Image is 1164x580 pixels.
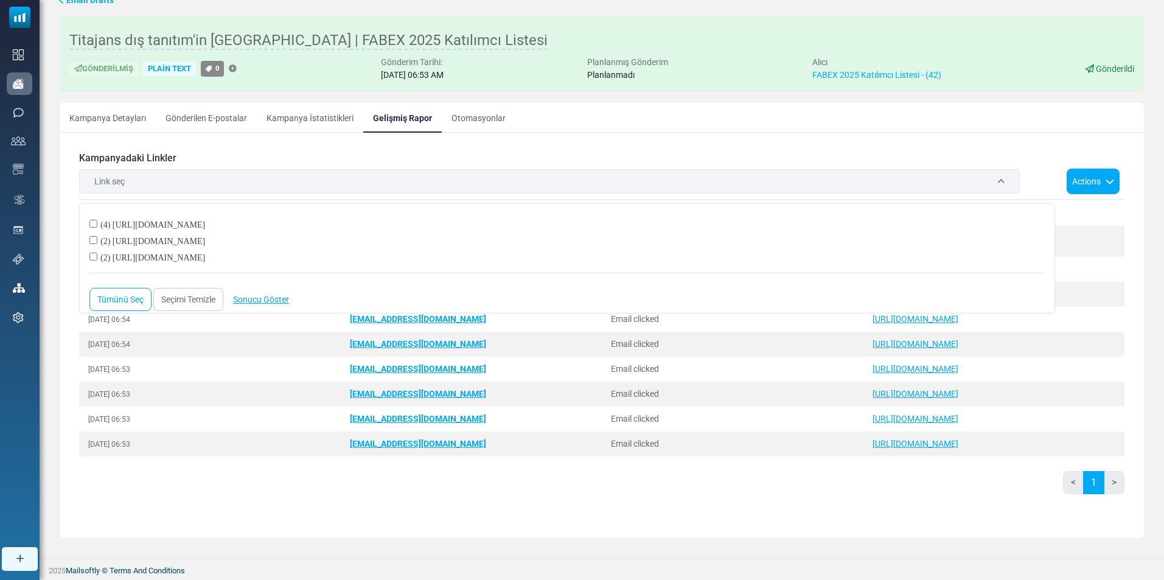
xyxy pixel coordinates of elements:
span: Planlanmadı [587,70,635,80]
img: workflow.svg [13,193,26,207]
small: [DATE] 06:53 [88,390,130,399]
a: Tümünü Seç [89,288,152,311]
a: [EMAIL_ADDRESS][DOMAIN_NAME] [350,314,486,324]
a: [URL][DOMAIN_NAME] [873,364,958,374]
div: (2) [URL][DOMAIN_NAME] [89,230,1045,246]
a: [URL][DOMAIN_NAME] [873,389,958,399]
small: [DATE] 06:53 [88,365,130,374]
span: translation missing: tr.layouts.footer.terms_and_conditions [110,566,185,575]
nav: Page [1063,471,1124,504]
a: [URL][DOMAIN_NAME] [873,339,958,349]
td: Email clicked [602,432,863,456]
h6: Kampanyadaki Linkler [79,152,1124,164]
img: mailsoftly_icon_blue_white.svg [9,7,30,28]
small: [DATE] 06:53 [88,440,130,449]
img: email-templates-icon.svg [13,164,24,175]
div: (4) [URL][DOMAIN_NAME] [89,214,1045,230]
a: [EMAIL_ADDRESS][DOMAIN_NAME] [350,389,486,399]
span: Link seç [94,175,125,188]
a: Terms And Conditions [110,566,185,575]
a: Mailsoftly © [66,566,108,575]
a: 0 [201,61,224,76]
a: [EMAIL_ADDRESS][DOMAIN_NAME] [350,339,486,349]
td: Email clicked [602,332,863,357]
a: [EMAIL_ADDRESS][DOMAIN_NAME] [350,414,486,424]
small: [DATE] 06:53 [88,415,130,424]
button: Actions [1067,169,1120,194]
div: Gönderilmiş [69,61,138,77]
a: Otomasyonlar [442,102,515,133]
a: Kampanya İstatistikleri [257,102,363,133]
div: Alıcı [812,56,941,69]
span: 0 [215,64,220,72]
a: Seçimi Temizle [153,288,223,311]
a: Gönderilen E-postalar [156,102,257,133]
a: Etiket Ekle [229,65,237,73]
small: [DATE] 06:54 [88,315,130,324]
img: dashboard-icon.svg [13,49,24,60]
img: campaigns-icon-active.png [13,79,24,89]
div: Gönderim Tarihi: [381,56,444,69]
a: FABEX 2025 Katılımcı Listesi - (42) [812,70,941,80]
td: Email clicked [602,407,863,432]
a: Sonucu Göster [225,288,297,311]
a: [URL][DOMAIN_NAME] [873,314,958,324]
img: support-icon.svg [13,254,24,265]
footer: 2025 [40,558,1164,580]
td: Email clicked [602,357,863,382]
img: contacts-icon.svg [11,136,26,145]
div: (2) [URL][DOMAIN_NAME] [89,246,1045,263]
div: Plain Text [143,61,196,77]
img: sms-icon.png [13,107,24,118]
small: [DATE] 06:54 [88,340,130,349]
span: Titajans dış tanıtım'in [GEOGRAPHIC_DATA] | FABEX 2025 Katılımcı Listesi [69,32,548,50]
img: settings-icon.svg [13,312,24,323]
a: [URL][DOMAIN_NAME] [873,439,958,449]
a: Gelişmiş Rapor [363,102,442,133]
a: [URL][DOMAIN_NAME] [873,414,958,424]
a: Kampanya Detayları [60,102,156,133]
td: Email clicked [602,382,863,407]
div: Planlanmış Gönderim [587,56,668,69]
a: 1 [1083,471,1104,494]
img: landing_pages.svg [13,225,24,236]
td: Email clicked [602,307,863,332]
span: Gönderildi [1096,64,1134,74]
a: [EMAIL_ADDRESS][DOMAIN_NAME] [350,364,486,374]
a: [EMAIL_ADDRESS][DOMAIN_NAME] [350,439,486,449]
div: [DATE] 06:53 AM [381,69,444,82]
